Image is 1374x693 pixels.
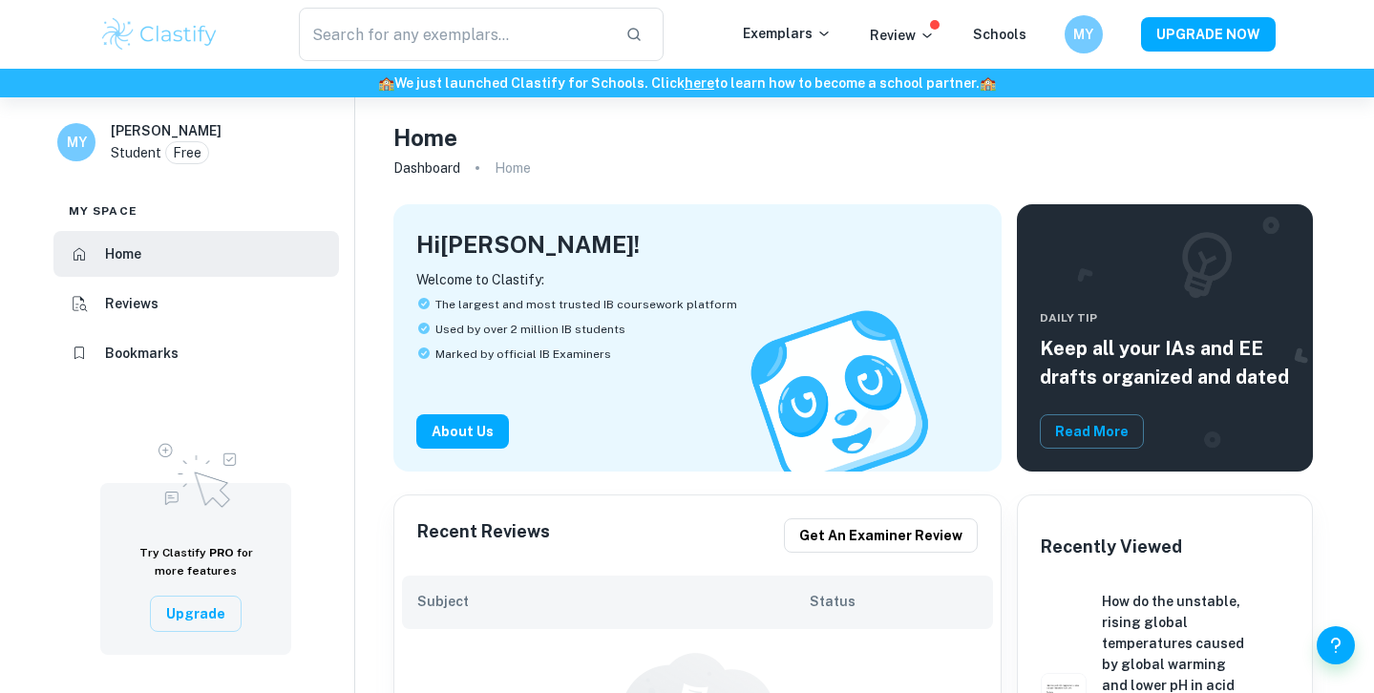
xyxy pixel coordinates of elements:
h6: Subject [417,591,810,612]
h4: Hi [PERSON_NAME] ! [416,227,640,262]
img: Clastify logo [99,15,221,53]
h6: Try Clastify for more features [123,544,268,580]
p: Free [173,142,201,163]
img: Upgrade to Pro [148,431,243,514]
h6: MY [1072,24,1094,45]
span: My space [69,202,137,220]
p: Home [495,157,531,178]
h6: Home [105,243,141,264]
button: About Us [416,414,509,449]
button: MY [1065,15,1103,53]
h6: Recently Viewed [1041,534,1182,560]
span: PRO [209,546,234,559]
button: Help and Feedback [1317,626,1355,664]
a: Home [53,231,339,277]
p: Student [111,142,161,163]
button: Read More [1040,414,1144,449]
p: Exemplars [743,23,832,44]
a: Schools [973,27,1026,42]
h6: Status [810,591,978,612]
span: Marked by official IB Examiners [435,346,611,363]
h6: [PERSON_NAME] [111,120,222,141]
span: The largest and most trusted IB coursework platform [435,296,737,313]
span: Daily Tip [1040,309,1290,326]
span: 🏫 [378,75,394,91]
h6: Recent Reviews [417,518,550,553]
h6: Reviews [105,293,159,314]
span: 🏫 [980,75,996,91]
p: Welcome to Clastify: [416,269,979,290]
p: Review [870,25,935,46]
button: UPGRADE NOW [1141,17,1276,52]
span: Used by over 2 million IB students [435,321,625,338]
button: Get an examiner review [784,518,978,553]
h6: Bookmarks [105,343,179,364]
h6: MY [66,132,88,153]
input: Search for any exemplars... [299,8,611,61]
a: Bookmarks [53,330,339,376]
a: Reviews [53,281,339,326]
a: here [685,75,714,91]
h6: We just launched Clastify for Schools. Click to learn how to become a school partner. [4,73,1370,94]
h4: Home [393,120,457,155]
h5: Keep all your IAs and EE drafts organized and dated [1040,334,1290,391]
a: Dashboard [393,155,460,181]
button: Upgrade [150,596,242,632]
